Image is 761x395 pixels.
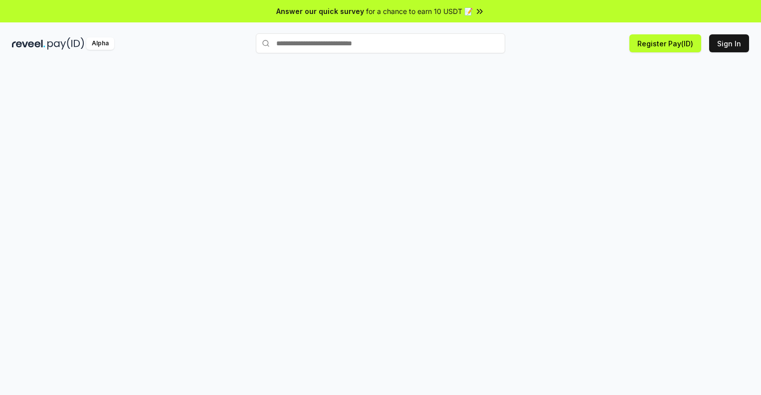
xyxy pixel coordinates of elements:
[366,6,473,16] span: for a chance to earn 10 USDT 📝
[709,34,749,52] button: Sign In
[12,37,45,50] img: reveel_dark
[86,37,114,50] div: Alpha
[47,37,84,50] img: pay_id
[276,6,364,16] span: Answer our quick survey
[629,34,701,52] button: Register Pay(ID)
